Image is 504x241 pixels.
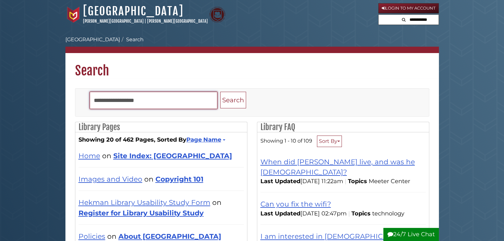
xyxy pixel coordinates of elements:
a: Register for Library Usability Study [79,209,204,217]
a: Images and Video [79,175,142,183]
li: Search [120,36,144,43]
span: [DATE] 02:47pm [260,210,347,217]
img: Calvin University [65,7,81,23]
span: Topics [351,210,371,217]
span: | [347,210,351,217]
nav: breadcrumb [65,36,439,53]
button: 24/7 Live Chat [383,228,439,241]
a: Copyright 101 [155,175,203,183]
span: Last Updated [260,178,300,185]
span: Last Updated [260,210,300,217]
a: Page Name [186,136,224,143]
h2: Library FAQ [257,122,429,132]
button: Sort By [317,136,342,147]
span: on [107,232,117,240]
a: Home [79,152,100,160]
img: Calvin Theological Seminary [209,7,225,23]
a: [PERSON_NAME][GEOGRAPHIC_DATA] [83,19,144,24]
strong: Showing 20 of 462 Pages, Sorted By [79,136,244,144]
span: | [343,178,348,185]
a: Hekman Library Usability Study Form [79,198,210,206]
span: Showing 1 - 10 of 109 [260,137,312,144]
span: Topics [348,178,367,185]
a: Login to My Account [378,3,439,13]
span: on [212,198,222,206]
h1: Search [65,53,439,79]
span: [DATE] 11:22am [260,178,343,185]
button: Search [220,92,246,109]
span: | [145,19,146,24]
button: Search [400,15,408,23]
a: [PERSON_NAME][GEOGRAPHIC_DATA] [147,19,208,24]
a: Policies [79,232,105,240]
i: Search [402,18,406,22]
h2: Library Pages [75,122,247,132]
li: technology [372,209,406,218]
ul: Topics [372,210,406,217]
span: on [144,175,154,183]
a: [GEOGRAPHIC_DATA] [83,4,184,18]
a: About [GEOGRAPHIC_DATA] [118,232,221,240]
a: When did [PERSON_NAME] live, and was he [DEMOGRAPHIC_DATA]? [260,158,415,176]
a: Site Index: [GEOGRAPHIC_DATA] [113,152,232,160]
li: Meeter Center [369,177,412,186]
a: [GEOGRAPHIC_DATA] [65,36,120,43]
a: Can you fix the wifi? [260,200,331,208]
span: on [102,152,111,160]
ul: Topics [369,178,412,185]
